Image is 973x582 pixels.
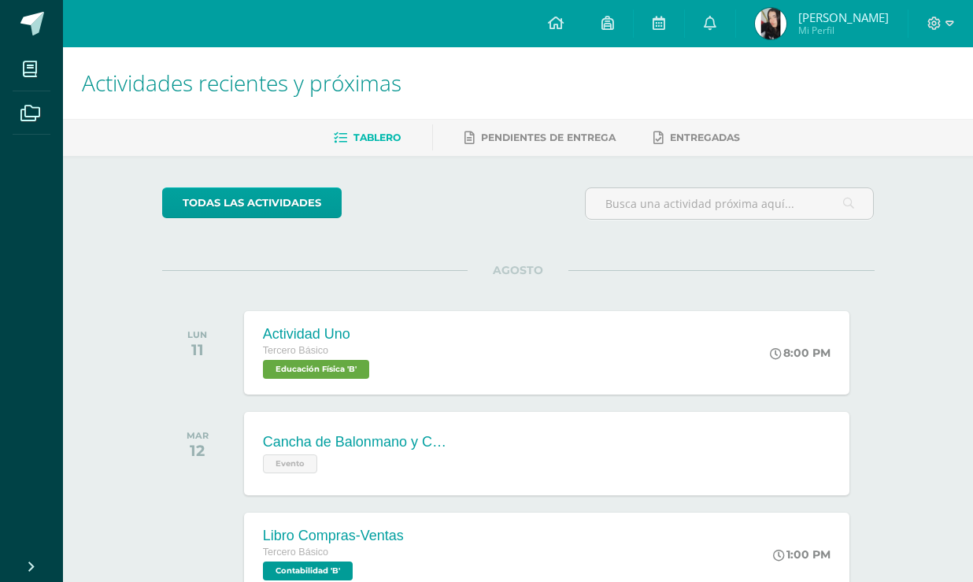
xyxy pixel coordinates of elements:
[468,263,568,277] span: AGOSTO
[586,188,874,219] input: Busca una actividad próxima aquí...
[162,187,342,218] a: todas las Actividades
[670,132,740,143] span: Entregadas
[798,24,889,37] span: Mi Perfil
[263,528,404,544] div: Libro Compras-Ventas
[263,360,369,379] span: Educación Física 'B'
[263,345,328,356] span: Tercero Básico
[798,9,889,25] span: [PERSON_NAME]
[187,340,207,359] div: 11
[334,125,401,150] a: Tablero
[755,8,786,39] img: beae2aef598cea08d4a7a4bc875801df.png
[187,441,209,460] div: 12
[263,434,452,450] div: Cancha de Balonmano y Contenido
[770,346,831,360] div: 8:00 PM
[82,68,401,98] span: Actividades recientes y próximas
[481,132,616,143] span: Pendientes de entrega
[263,326,373,343] div: Actividad Uno
[187,430,209,441] div: MAR
[653,125,740,150] a: Entregadas
[187,329,207,340] div: LUN
[263,454,317,473] span: Evento
[773,547,831,562] div: 1:00 PM
[263,547,328,558] span: Tercero Básico
[464,125,616,150] a: Pendientes de entrega
[263,562,353,580] span: Contabilidad 'B'
[353,132,401,143] span: Tablero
